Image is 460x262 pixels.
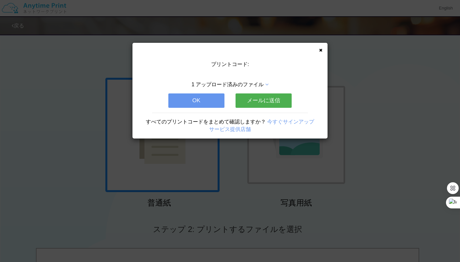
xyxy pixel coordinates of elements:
[209,126,251,132] a: サービス提供店舗
[146,119,266,124] span: すべてのプリントコードをまとめて確認しますか？
[236,93,292,108] button: メールに送信
[192,82,264,87] span: 1 アップロード済みのファイル
[211,61,249,67] span: プリントコード:
[168,93,224,108] button: OK
[267,119,314,124] a: 今すぐサインアップ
